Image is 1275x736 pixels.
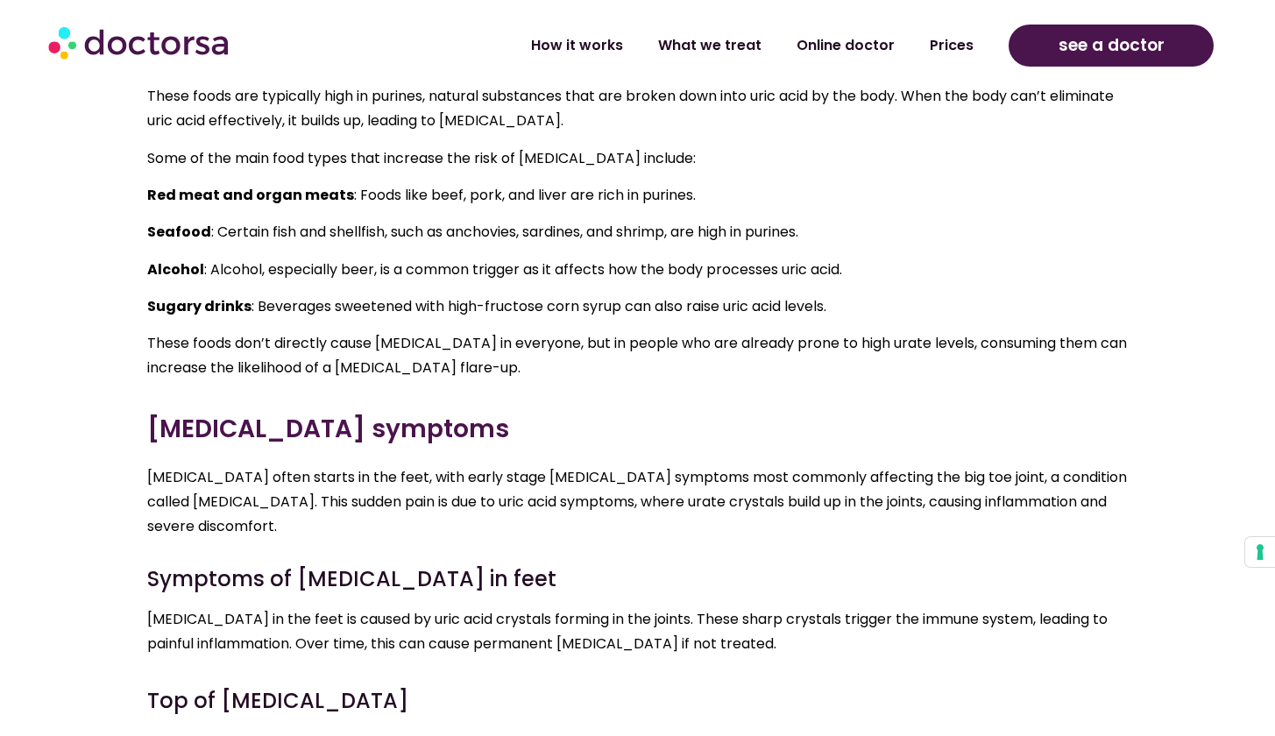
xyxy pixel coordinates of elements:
[147,333,1127,378] span: These foods don’t directly cause [MEDICAL_DATA] in everyone, but in people who are already prone ...
[1059,32,1165,60] span: see a doctor
[147,185,354,205] strong: Red meat and organ meats
[147,687,1129,715] h5: Top of [MEDICAL_DATA]
[1245,537,1275,567] button: Your consent preferences for tracking technologies
[147,222,798,242] span: : Certain fish and shellfish, such as anchovies, sardines, and shrimp, are high in purines.
[147,259,204,280] strong: Alcohol
[147,607,1129,656] p: [MEDICAL_DATA] in the feet is caused by uric acid crystals forming in the joints. These sharp cry...
[147,465,1129,539] p: [MEDICAL_DATA] often starts in the feet, with early stage [MEDICAL_DATA] symptoms most commonly a...
[1009,25,1215,67] a: see a doctor
[779,25,912,66] a: Online doctor
[147,185,696,205] span: : Foods like beef, pork, and liver are rich in purines.
[337,25,991,66] nav: Menu
[147,296,251,316] strong: Sugary drinks
[147,222,211,242] strong: Seafood
[514,25,641,66] a: How it works
[641,25,779,66] a: What we treat
[912,25,991,66] a: Prices
[147,569,1129,590] h4: Symptoms of [MEDICAL_DATA] in feet
[147,61,1114,131] span: [MEDICAL_DATA] can be triggered by certain foods that raise urate levels in the blood, which lead...
[147,259,842,280] span: : Alcohol, especially beer, is a common trigger as it affects how the body processes uric acid.
[147,148,696,168] span: Some of the main food types that increase the risk of [MEDICAL_DATA] include:
[147,411,1129,448] h3: [MEDICAL_DATA] symptoms
[147,296,826,316] span: : Beverages sweetened with high-fructose corn syrup can also raise uric acid levels.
